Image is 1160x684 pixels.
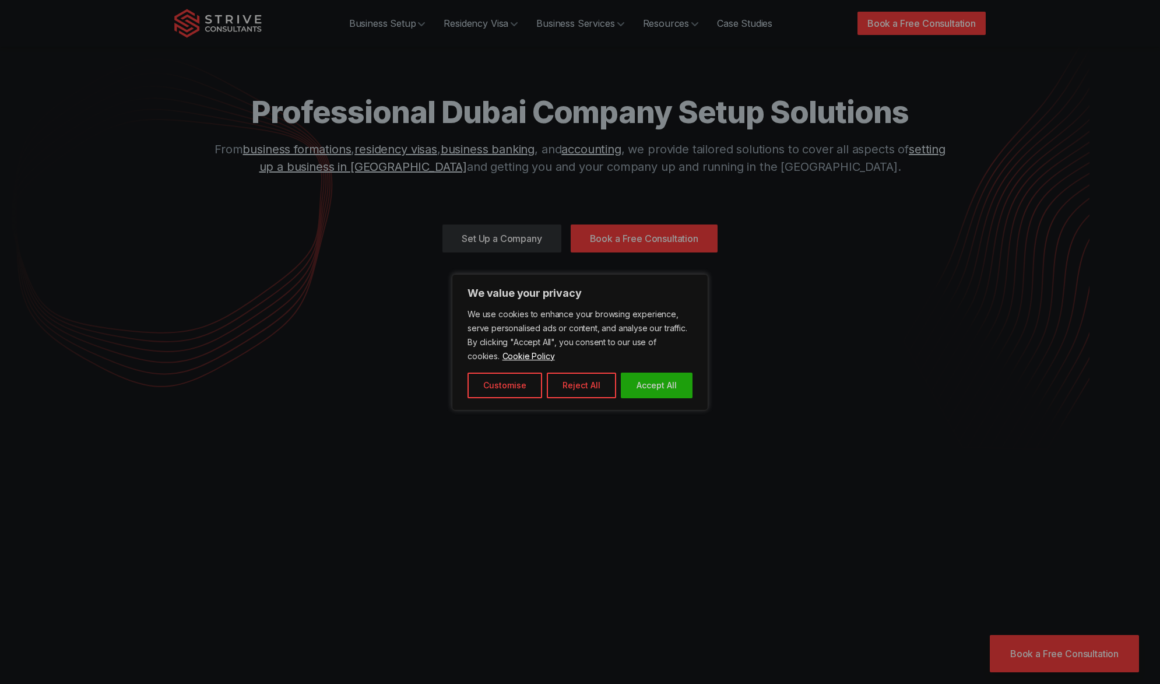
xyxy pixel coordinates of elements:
p: We use cookies to enhance your browsing experience, serve personalised ads or content, and analys... [467,307,693,363]
button: Accept All [621,373,693,398]
a: Cookie Policy [502,350,556,362]
div: We value your privacy [452,274,708,411]
button: Reject All [547,373,616,398]
p: We value your privacy [467,286,693,300]
button: Customise [467,373,542,398]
